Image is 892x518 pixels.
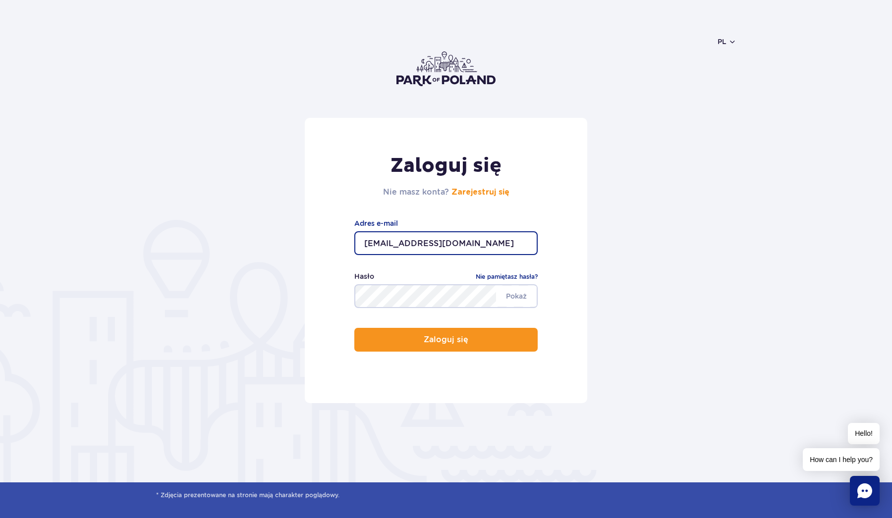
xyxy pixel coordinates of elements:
div: Chat [850,476,880,506]
img: Park of Poland logo [396,52,496,86]
h1: Zaloguj się [383,154,509,178]
button: pl [718,37,736,47]
a: Nie pamiętasz hasła? [476,272,538,282]
label: Hasło [354,271,374,282]
span: Hello! [848,423,880,444]
button: Zaloguj się [354,328,538,352]
p: Zaloguj się [424,335,468,344]
label: Adres e-mail [354,218,538,229]
h2: Nie masz konta? [383,186,509,198]
input: Wpisz swój adres e-mail [354,231,538,255]
span: How can I help you? [803,448,880,471]
span: * Zdjęcia prezentowane na stronie mają charakter poglądowy. [156,490,736,500]
span: Pokaż [496,286,537,307]
a: Zarejestruj się [451,188,509,196]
